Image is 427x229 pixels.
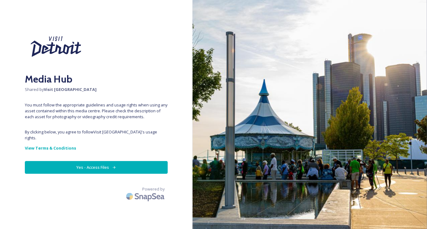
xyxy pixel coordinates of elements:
[25,145,76,151] strong: View Terms & Conditions
[25,161,168,174] button: Yes - Access Files
[25,25,87,69] img: Visit%20Detroit%20New%202024.svg
[124,189,168,204] img: SnapSea Logo
[25,87,168,92] span: Shared by
[25,129,168,141] span: By clicking below, you agree to follow Visit [GEOGRAPHIC_DATA] 's usage rights.
[25,144,168,152] a: View Terms & Conditions
[142,186,165,192] span: Powered by
[25,72,168,87] h2: Media Hub
[25,102,168,120] span: You must follow the appropriate guidelines and usage rights when using any asset contained within...
[44,87,97,92] strong: Visit [GEOGRAPHIC_DATA]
